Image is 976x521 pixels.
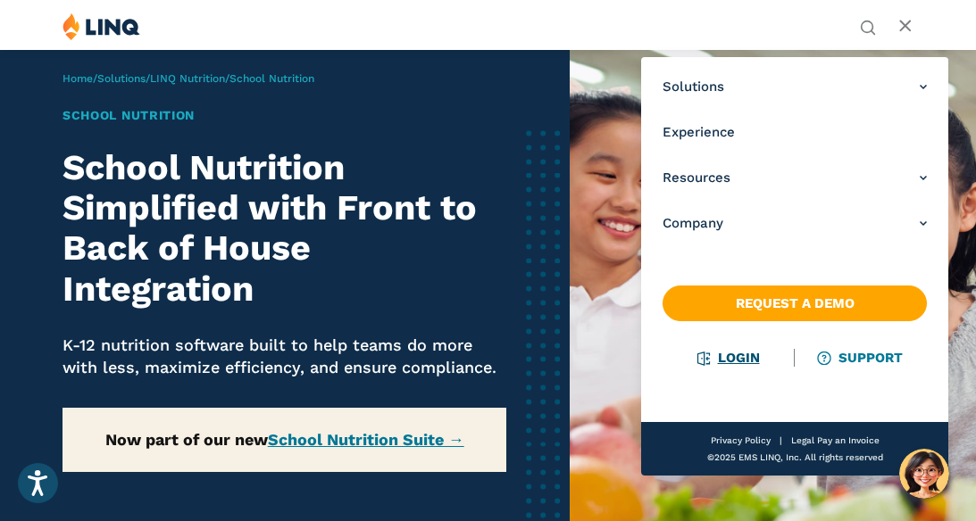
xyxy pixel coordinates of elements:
a: Home [63,72,93,85]
h2: School Nutrition Simplified with Front to Back of House Integration [63,147,507,309]
span: Company [663,214,723,233]
a: Solutions [663,78,927,96]
a: Company [663,214,927,233]
a: Support [819,350,903,366]
a: Solutions [97,72,146,85]
p: K-12 nutrition software built to help teams do more with less, maximize efficiency, and ensure co... [63,334,507,379]
span: Solutions [663,78,724,96]
a: Pay an Invoice [817,435,880,445]
span: School Nutrition [229,72,314,85]
nav: Utility Navigation [860,12,876,34]
a: School Nutrition Suite → [268,430,464,449]
a: Privacy Policy [711,435,771,445]
a: Experience [663,123,927,142]
strong: Now part of our new [105,430,464,449]
img: LINQ | K‑12 Software [63,12,140,40]
span: / / / [63,72,314,85]
a: Login [698,350,760,366]
span: ©2025 EMS LINQ, Inc. All rights reserved [707,452,883,462]
a: Request a Demo [663,285,927,321]
button: Hello, have a question? Let’s chat. [899,449,949,499]
a: Resources [663,169,927,187]
a: Legal [791,435,814,445]
a: LINQ Nutrition [150,72,225,85]
span: Resources [663,169,730,187]
nav: Primary Navigation [641,57,948,476]
h1: School Nutrition [63,106,507,125]
span: Experience [663,123,735,142]
button: Open Search Bar [860,18,876,34]
button: Open Main Menu [898,17,913,37]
